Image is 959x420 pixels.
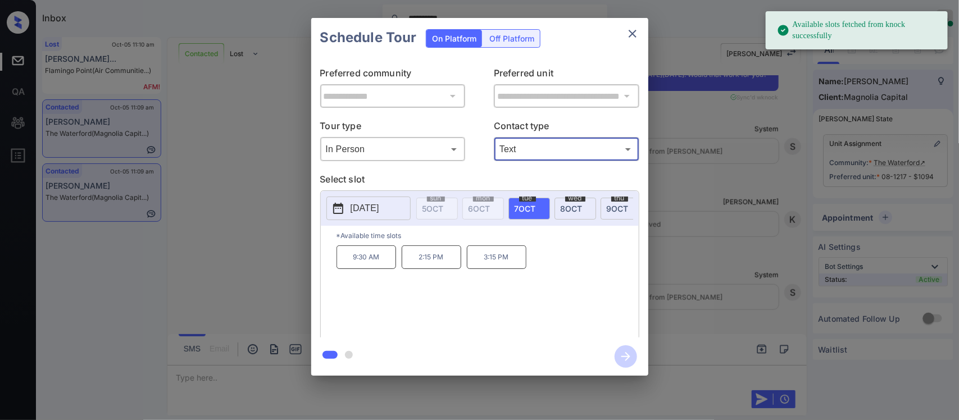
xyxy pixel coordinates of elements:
span: wed [565,195,585,202]
button: [DATE] [326,197,411,220]
div: Text [497,140,637,158]
div: Off Platform [484,30,540,47]
p: 9:30 AM [337,245,396,269]
button: close [621,22,644,45]
p: Select slot [320,172,639,190]
p: 3:15 PM [467,245,526,269]
div: Available slots fetched from knock successfully [777,15,939,46]
div: date-select [601,198,642,220]
span: 9 OCT [607,204,629,213]
p: [DATE] [351,202,379,215]
p: Contact type [494,119,639,137]
button: btn-next [608,342,644,371]
p: *Available time slots [337,226,639,245]
span: 7 OCT [515,204,536,213]
p: Preferred community [320,66,466,84]
p: 2:15 PM [402,245,461,269]
p: Tour type [320,119,466,137]
div: On Platform [426,30,482,47]
span: tue [519,195,536,202]
h2: Schedule Tour [311,18,426,57]
span: thu [611,195,628,202]
div: date-select [508,198,550,220]
span: 8 OCT [561,204,583,213]
div: date-select [555,198,596,220]
p: Preferred unit [494,66,639,84]
div: In Person [323,140,463,158]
